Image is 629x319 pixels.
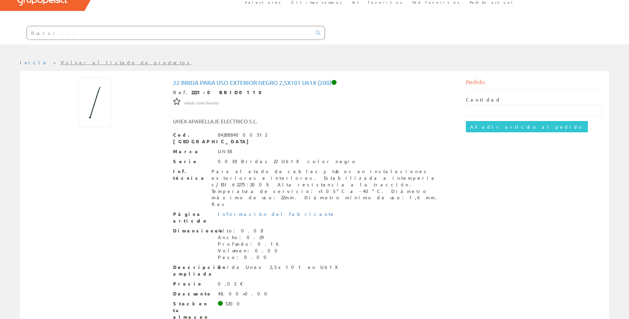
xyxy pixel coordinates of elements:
div: Para el atado de cables y tubos en instalaciones exteriores e interiores. Estabilizada a intemper... [212,168,456,208]
span: Añadir como favorito [184,100,219,106]
div: 3200 [225,300,244,307]
div: Alto: 0.08 [218,227,282,234]
div: Ref. [173,89,456,96]
span: Descuento [173,290,213,297]
div: 8428884000312 [218,132,267,138]
div: UNEX [218,148,237,155]
span: Descripción ampliada [173,264,213,277]
a: Información del fabricante [218,211,335,217]
div: 48.00+0.00 [218,290,271,297]
div: Volumen: 0.00 [218,247,282,254]
input: Buscar ... [27,26,312,39]
a: Volver al listado de productos [61,59,192,65]
div: Profundo: 0.16 [218,241,282,247]
a: Añadir como favorito [184,99,219,105]
div: 0,02 € [218,281,243,287]
span: Página artículo [173,211,213,224]
label: Cantidad [466,96,501,103]
span: Serie [173,158,213,165]
div: Peso: 0.00 [218,254,282,261]
img: Foto artículo 22 Brida para uso exterior negro 2,5x101 U61X (200) (98.25327510917x150) [79,78,111,127]
div: 0038 Bridas 22 U61X color negro [218,158,357,165]
div: UNEX APARELLAJE ELECTRICO S.L. [168,117,339,125]
a: Inicio [20,59,48,65]
span: Dimensiones [173,227,213,234]
span: Marca [173,148,213,155]
span: Inf. técnica [173,168,207,181]
input: Añadir artículo al pedido [466,121,588,132]
div: Pedido [466,78,602,90]
strong: 2221-0 BRID0110 [191,89,266,95]
span: Precio [173,281,213,287]
h1: 22 Brida para uso exterior negro 2,5x101 U61X (200) [173,79,456,86]
span: Cod. [GEOGRAPHIC_DATA] [173,132,213,145]
div: Brida Unex 2,5x101 en U61X [218,264,342,271]
div: Ancho: 0.29 [218,234,282,241]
